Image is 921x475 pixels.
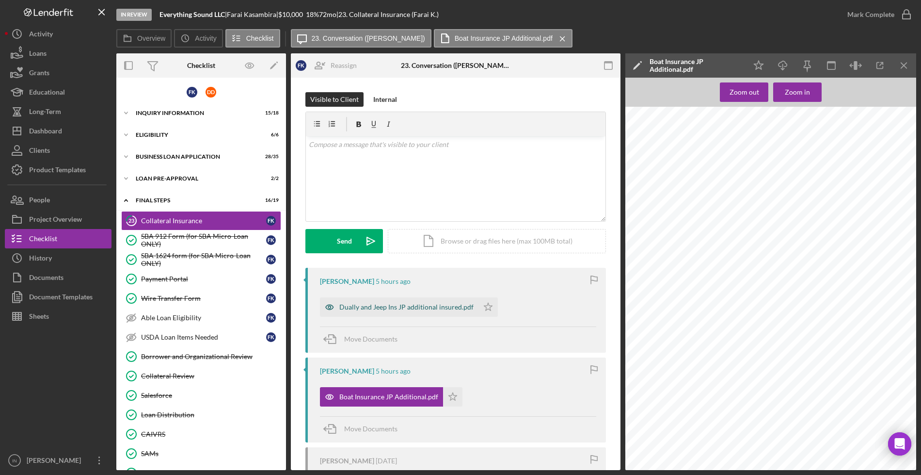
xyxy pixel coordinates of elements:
[121,289,281,308] a: Wire Transfer FormFK
[141,252,266,267] div: SBA 1624 form (for SBA Micro-Loan ONLY)
[5,121,111,141] a: Dashboard
[29,44,47,66] div: Loans
[261,176,279,181] div: 2 / 2
[434,29,572,48] button: Boat Insurance JP Additional.pdf
[672,241,726,247] span: [STREET_ADDRESS]
[5,190,111,210] button: People
[344,425,397,433] span: Move Documents
[12,458,17,463] text: IN
[195,34,216,42] label: Activity
[320,367,374,375] div: [PERSON_NAME]
[266,332,276,342] div: F K
[121,366,281,386] a: Collateral Review
[266,313,276,323] div: F K
[650,58,742,73] div: Boat Insurance JP Additional.pdf
[121,444,281,463] a: SAMs
[29,268,64,290] div: Documents
[319,11,336,18] div: 72 mo
[320,297,498,317] button: Dually and Jeep Ins JP additional insured.pdf
[121,425,281,444] a: CAIVRS
[29,63,49,85] div: Grants
[5,141,111,160] button: Clients
[121,211,281,230] a: 23Collateral InsuranceFK
[741,203,809,209] span: ADDITIONAL INTERESTS
[376,278,411,285] time: 2025-09-03 16:00
[838,5,916,24] button: Mark Complete
[5,287,111,307] button: Document Templates
[29,141,50,163] div: Clients
[246,34,274,42] label: Checklist
[291,56,366,75] button: FKReassign
[121,386,281,405] a: Salesforce
[29,229,57,251] div: Checklist
[29,160,86,182] div: Product Templates
[455,34,553,42] label: Boat Insurance JP Additional.pdf
[320,387,462,407] button: Boat Insurance JP Additional.pdf
[141,353,281,360] div: Borrower and Organizational Review
[141,411,281,419] div: Loan Distribution
[141,314,266,322] div: Able Loan Eligibility
[5,307,111,326] button: Sheets
[872,164,909,169] span: Policy#: A3782260
[141,217,266,225] div: Collateral Insurance
[344,335,397,343] span: Move Documents
[121,328,281,347] a: USDA Loan Items NeededFK
[266,274,276,284] div: F K
[121,250,281,269] a: SBA 1624 form (for SBA Micro-Loan ONLY)FK
[5,248,111,268] button: History
[141,372,281,380] div: Collateral Review
[755,234,787,240] span: Interest type:
[336,11,439,18] div: | 23. Collateral Insurance (Farai K.)
[261,132,279,138] div: 6 / 6
[296,60,306,71] div: F K
[768,242,806,248] span: 4WNTB496J091
[24,451,87,473] div: [PERSON_NAME]
[227,11,278,18] div: Farai Kasambira |
[339,303,474,311] div: Dually and Jeep Ins JP additional insured.pdf
[401,62,511,69] div: 23. Conversation ([PERSON_NAME])
[672,227,741,233] span: [PERSON_NAME] HOUSING
[312,34,425,42] label: 23. Conversation ([PERSON_NAME])
[5,102,111,121] a: Long-Term
[850,164,870,169] span: Watercraft
[5,24,111,44] button: Activity
[5,63,111,82] button: Grants
[29,210,82,231] div: Project Overview
[174,29,222,48] button: Activity
[141,392,281,399] div: Salesforce
[121,405,281,425] a: Loan Distribution
[187,87,197,98] div: F K
[29,82,65,104] div: Educational
[672,248,741,254] span: [GEOGRAPHIC_DATA]-1641
[136,176,254,181] div: LOAN PRE-APPROVAL
[29,102,61,124] div: Long-Term
[755,242,767,248] span: HIN:
[141,295,266,302] div: Wire Transfer Form
[337,229,352,253] div: Send
[785,82,810,102] div: Zoom in
[331,56,357,75] div: Reassign
[376,457,397,465] time: 2025-08-27 15:55
[320,457,374,465] div: [PERSON_NAME]
[788,234,830,240] span: Additional Interest
[784,227,892,233] span: 1 - 1991 FOUR WINNS BOAT 170 FREEDOM
[755,227,783,233] span: Watercraft:
[672,234,744,240] span: AND REINVESTMENT CORP
[206,87,216,98] div: D D
[29,121,62,143] div: Dashboard
[137,34,165,42] label: Overview
[121,269,281,289] a: Payment PortalFK
[678,189,680,195] span: :
[5,268,111,287] button: Documents
[159,11,227,18] div: |
[136,110,254,116] div: INQUIRY INFORMATION
[5,229,111,248] button: Checklist
[116,29,172,48] button: Overview
[310,92,359,107] div: Visible to Client
[720,82,768,102] button: Zoom out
